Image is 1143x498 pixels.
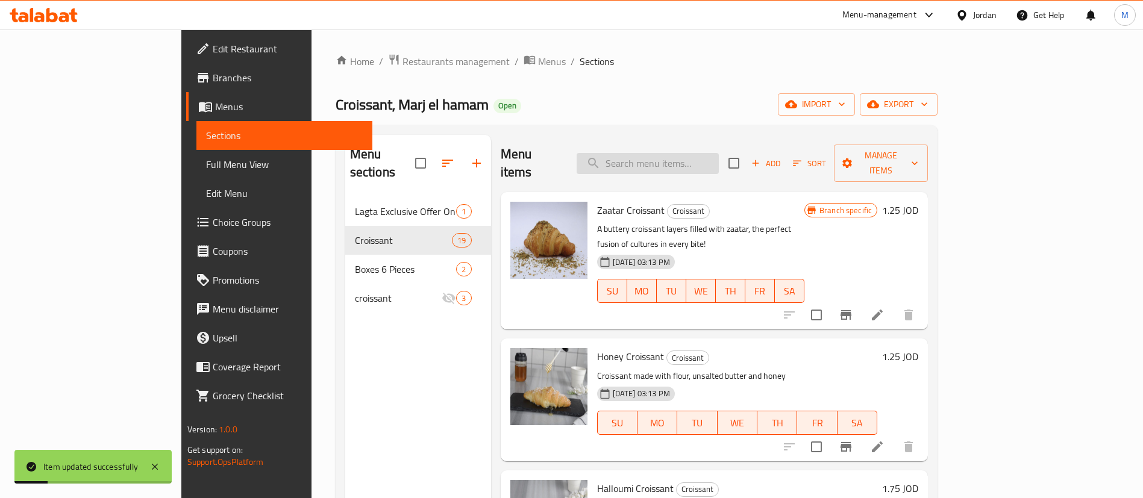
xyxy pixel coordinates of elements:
[355,262,457,276] div: Boxes 6 Pieces
[580,54,614,69] span: Sections
[597,201,665,219] span: Zaatar Croissant
[597,279,627,303] button: SU
[842,8,916,22] div: Menu-management
[597,369,878,384] p: Croissant made with flour, unsalted butter and honey
[882,202,918,219] h6: 1.25 JOD
[667,204,710,219] div: Croissant
[355,233,453,247] span: Croissant
[802,414,832,432] span: FR
[869,97,928,112] span: export
[493,101,521,111] span: Open
[345,284,491,313] div: croissant3
[187,454,264,470] a: Support.OpsPlatform
[577,153,719,174] input: search
[402,54,510,69] span: Restaurants management
[345,197,491,226] div: Lagta Exclusive Offer On Talabat1
[442,291,456,305] svg: Inactive section
[452,233,471,247] div: items
[388,54,510,69] a: Restaurants management
[1121,8,1129,22] span: M
[336,54,938,69] nav: breadcrumb
[186,381,372,410] a: Grocery Checklist
[815,205,877,216] span: Branch specific
[345,192,491,317] nav: Menu sections
[668,204,709,218] span: Croissant
[870,308,885,322] a: Edit menu item
[682,414,712,432] span: TU
[778,93,855,116] button: import
[844,148,918,178] span: Manage items
[186,208,372,237] a: Choice Groups
[831,432,860,461] button: Branch-specific-item
[603,282,622,300] span: SU
[750,282,770,300] span: FR
[186,237,372,266] a: Coupons
[894,432,923,461] button: delete
[750,157,782,170] span: Add
[870,440,885,454] a: Edit menu item
[721,151,747,176] span: Select section
[785,154,834,173] span: Sort items
[515,54,519,69] li: /
[790,154,829,173] button: Sort
[597,222,804,252] p: A buttery croissant layers filled with zaatar, the perfect fusion of cultures in every bite!
[597,479,674,497] span: Halloumi Croissant
[838,411,877,435] button: SA
[206,157,363,172] span: Full Menu View
[882,480,918,497] h6: 1.75 JOD
[894,300,923,329] button: delete
[215,99,363,114] span: Menus
[662,282,681,300] span: TU
[493,99,521,113] div: Open
[408,151,433,176] span: Select all sections
[186,352,372,381] a: Coverage Report
[187,422,217,437] span: Version:
[213,359,363,374] span: Coverage Report
[775,279,804,303] button: SA
[722,414,753,432] span: WE
[456,204,471,219] div: items
[642,414,672,432] span: MO
[834,145,928,182] button: Manage items
[457,206,471,217] span: 1
[510,348,587,425] img: Honey Croissant
[345,255,491,284] div: Boxes 6 Pieces2
[355,204,457,219] span: Lagta Exclusive Offer On Talabat
[213,273,363,287] span: Promotions
[804,302,829,328] span: Select to update
[716,279,745,303] button: TH
[666,350,709,365] div: Croissant
[691,282,711,300] span: WE
[336,91,489,118] span: Croissant, Marj el hamam
[186,266,372,294] a: Promotions
[677,482,718,496] span: Croissant
[379,54,383,69] li: /
[762,414,792,432] span: TH
[747,154,785,173] button: Add
[196,150,372,179] a: Full Menu View
[831,300,860,329] button: Branch-specific-item
[43,460,138,473] div: Item updated successfully
[793,157,826,170] span: Sort
[213,42,363,56] span: Edit Restaurant
[355,291,442,305] span: croissant
[745,279,775,303] button: FR
[457,293,471,304] span: 3
[345,226,491,255] div: Croissant19
[973,8,997,22] div: Jordan
[456,262,471,276] div: items
[842,414,872,432] span: SA
[788,97,845,112] span: import
[206,186,363,201] span: Edit Menu
[213,388,363,403] span: Grocery Checklist
[538,54,566,69] span: Menus
[186,323,372,352] a: Upsell
[524,54,566,69] a: Menus
[187,442,243,458] span: Get support on:
[780,282,800,300] span: SA
[804,434,829,459] span: Select to update
[453,235,471,246] span: 19
[462,149,491,178] button: Add section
